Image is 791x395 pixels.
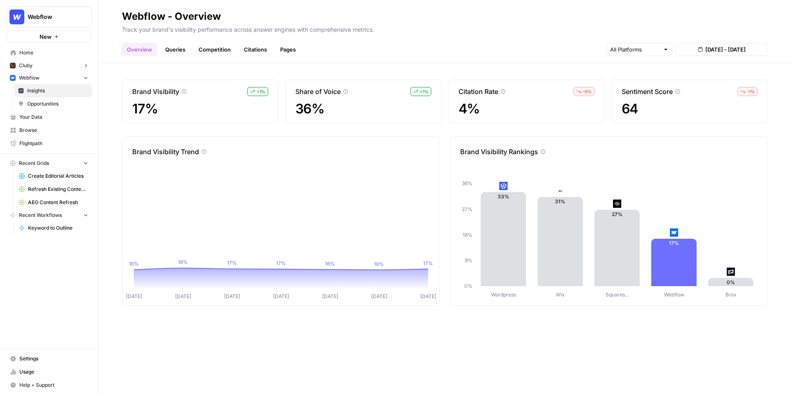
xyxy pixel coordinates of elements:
text: 0% [727,279,735,285]
button: Workspace: Webflow [7,7,92,27]
tspan: 18% [178,259,188,265]
a: Browse [7,124,92,137]
span: Create Editorial Articles [28,172,88,180]
a: Create Editorial Articles [15,169,92,183]
span: Settings [19,355,88,362]
span: + 1 % [257,88,265,95]
span: Opportunities [27,100,88,108]
span: New [40,33,51,41]
a: AEO Content Refresh [15,196,92,209]
span: Usage [19,368,88,376]
span: 4% [459,101,594,116]
span: – 1 % [747,88,755,95]
p: Sentiment Score [622,87,673,96]
a: Pages [275,43,301,56]
tspan: 9% [465,257,473,263]
tspan: 16% [129,261,139,267]
button: Cluby [7,59,92,72]
tspan: [DATE] [126,293,142,299]
img: rqpn23ti8ee0mh07x01l8uehzy6z [499,182,508,190]
tspan: Squares… [606,292,629,298]
p: Brand Visibility [132,87,179,96]
img: onsbemoa9sjln5gpq3z6gl4wfdvr [613,200,621,208]
span: – 0 % [583,88,592,95]
span: Help + Support [19,381,88,389]
tspan: [DATE] [175,293,191,299]
p: Track your brand's visibility performance across answer engines with comprehensive metrics. [122,23,768,34]
text: 17% [669,240,679,246]
tspan: [DATE] [371,293,387,299]
tspan: [DATE] [224,293,240,299]
tspan: Brex [725,292,737,298]
a: Usage [7,365,92,379]
p: Brand Visibility Trend [132,147,199,157]
tspan: [DATE] [322,293,338,299]
span: + 1 % [420,88,428,95]
button: Help + Support [7,379,92,392]
p: Share of Voice [295,87,341,96]
button: New [7,31,92,43]
tspan: 17% [276,260,286,266]
a: Flightpath [7,137,92,150]
tspan: 16% [374,261,384,267]
button: Recent Workflows [7,209,92,221]
a: Keyword to Outline [15,221,92,235]
span: 36% [295,101,431,116]
span: AEO Content Refresh [28,199,88,206]
tspan: Webflow [664,292,684,298]
span: Refresh Existing Content (5) [28,186,88,193]
text: 33% [498,193,509,200]
tspan: Wix [556,292,565,298]
div: Webflow - Overview [122,10,221,23]
span: Home [19,49,88,56]
tspan: 16% [325,261,335,267]
tspan: Wordpress [491,292,516,298]
tspan: 36% [462,180,473,186]
tspan: [DATE] [273,293,289,299]
span: Recent Grids [19,160,49,167]
span: Flightpath [19,140,88,147]
tspan: 0% [464,283,473,289]
span: Keyword to Outline [28,224,88,232]
button: [DATE] - [DATE] [676,43,768,56]
tspan: 18% [463,232,473,238]
a: Insights [14,84,92,97]
a: Your Data [7,111,92,124]
text: 27% [612,211,623,217]
p: Brand Visibility Rankings [460,147,538,157]
span: Webflow [28,13,77,21]
span: Webflow [19,74,40,82]
p: Citation Rate [459,87,498,96]
span: Recent Workflows [19,212,62,219]
a: Opportunities [14,97,92,111]
img: a1pu3e9a4sjoov2n4mw66knzy8l8 [10,75,16,81]
span: 64 [622,101,758,116]
text: 31% [555,198,565,205]
a: Home [7,46,92,59]
span: Insights [27,87,88,94]
img: r62ylnxqpkxxzhvap3cpgzvzftzw [727,268,735,276]
img: a1pu3e9a4sjoov2n4mw66knzy8l8 [670,228,678,237]
img: x9pvq66k5d6af0jwfjov4in6h5zj [10,63,16,68]
tspan: [DATE] [420,293,436,299]
a: Refresh Existing Content (5) [15,183,92,196]
img: Webflow Logo [9,9,24,24]
a: Citations [239,43,272,56]
input: All Platforms [610,45,660,54]
tspan: 17% [227,260,237,266]
button: Webflow [7,72,92,84]
button: Recent Grids [7,157,92,169]
a: Competition [194,43,236,56]
span: [DATE] - [DATE] [705,45,746,54]
a: Overview [122,43,157,56]
a: Settings [7,352,92,365]
span: Cluby [19,62,33,69]
span: Your Data [19,113,88,121]
span: Browse [19,127,88,134]
img: aj82o1g5tjv0qhmtn0y67dfjsatu [556,187,564,195]
a: Queries [160,43,190,56]
span: 17% [132,101,268,116]
tspan: 27% [462,206,473,212]
tspan: 17% [423,260,433,266]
